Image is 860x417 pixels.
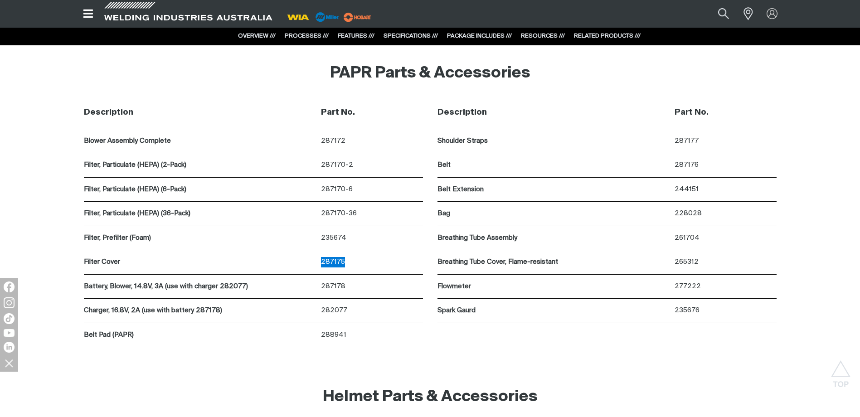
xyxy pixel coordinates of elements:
input: Product name or item number... [696,4,739,24]
p: Belt Extension [437,184,671,195]
img: TikTok [4,313,15,324]
p: 287170-2 [321,160,423,170]
p: 287172 [321,136,423,146]
p: Blower Assembly Complete [84,136,317,146]
p: 228028 [675,208,776,219]
p: Shoulder Straps [437,136,671,146]
h4: Part No. [321,107,423,118]
img: miller [341,10,374,24]
a: RESOURCES /// [521,33,565,39]
a: FEATURES /// [338,33,374,39]
img: LinkedIn [4,342,15,353]
button: Scroll to top [831,360,851,381]
img: Facebook [4,281,15,292]
h4: Description [437,107,671,118]
p: 261704 [675,233,776,243]
a: PROCESSES /// [285,33,329,39]
h2: PAPR Parts & Accessories [75,63,786,83]
p: 244151 [675,184,776,195]
p: Breathing Tube Cover, Flame-resistant [437,257,671,267]
p: Belt [437,160,671,170]
p: Filter, Particulate (HEPA) (2-Pack) [84,160,317,170]
p: 287170-6 [321,184,423,195]
p: 288941 [321,330,423,340]
h2: Helmet Parts & Accessories [75,387,786,407]
p: 287175 [321,257,423,267]
p: 287178 [321,281,423,292]
img: Instagram [4,297,15,308]
p: Filter, Particulate (HEPA) (6-Pack) [84,184,317,195]
img: hide socials [1,355,17,371]
button: Search products [708,4,739,24]
p: Breathing Tube Assembly [437,233,671,243]
p: Filter Cover [84,257,317,267]
p: 282077 [321,305,423,316]
p: Belt Pad (PAPR) [84,330,317,340]
p: 287170-36 [321,208,423,219]
a: miller [341,14,374,20]
h4: Description [84,107,317,118]
p: Charger, 16.8V, 2A (use with battery 287178) [84,305,317,316]
img: YouTube [4,329,15,337]
p: 277222 [675,281,776,292]
p: 287177 [675,136,776,146]
p: 235674 [321,233,423,243]
h4: Part No. [675,107,776,118]
p: Battery, Blower, 14.8V, 3A (use with charger 282077) [84,281,317,292]
p: Bag [437,208,671,219]
a: RELATED PRODUCTS /// [574,33,641,39]
p: Flowmeter [437,281,671,292]
a: PACKAGE INCLUDES /// [447,33,512,39]
a: SPECIFICATIONS /// [384,33,438,39]
p: Spark Gaurd [437,305,671,316]
p: 287176 [675,160,776,170]
p: Filter, Particulate (HEPA) (36-Pack) [84,208,317,219]
p: Filter, Prefilter (Foam) [84,233,317,243]
p: 265312 [675,257,776,267]
a: OVERVIEW /// [238,33,276,39]
p: 235676 [675,305,776,316]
